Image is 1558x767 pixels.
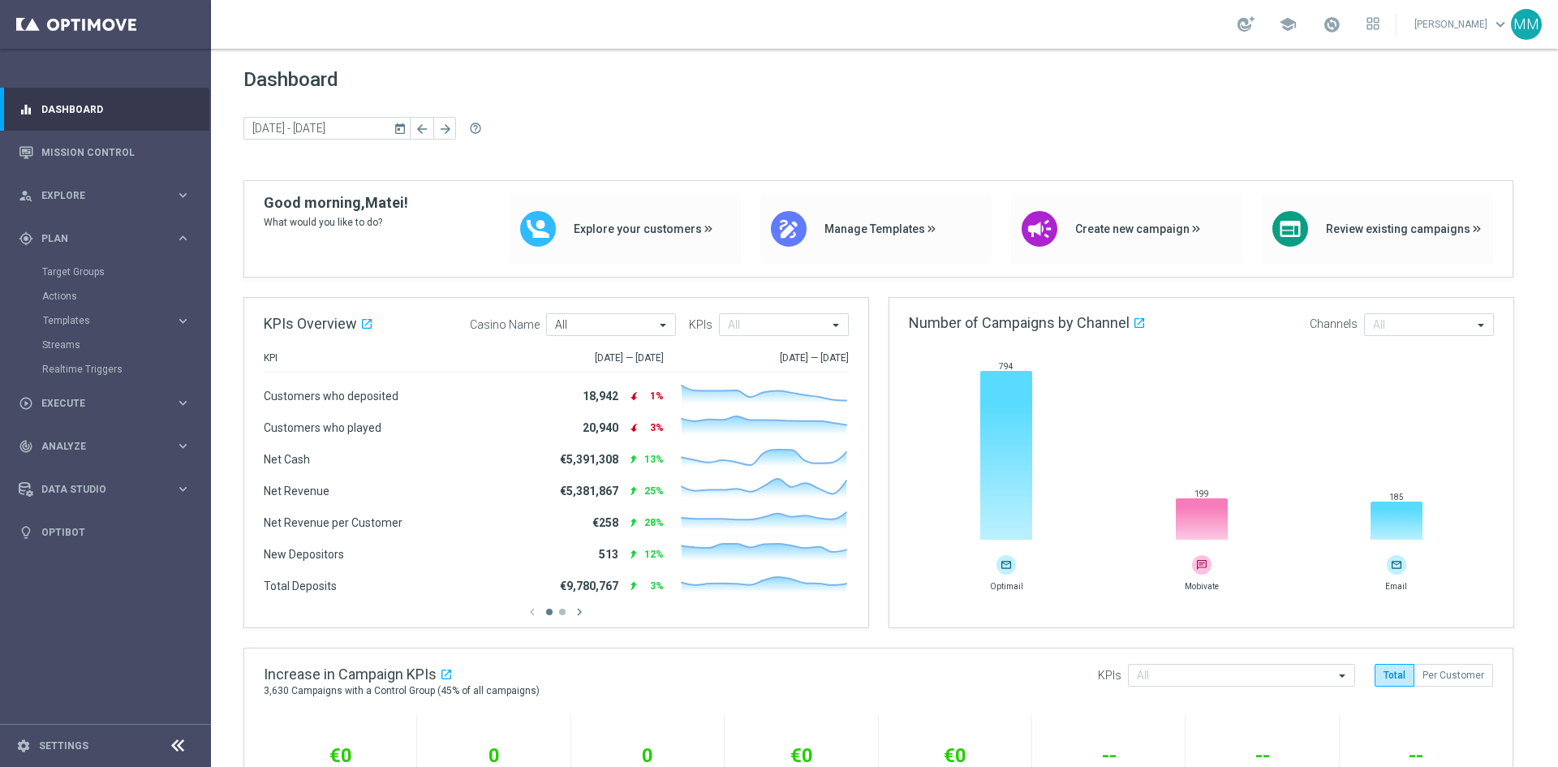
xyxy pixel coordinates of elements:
[41,88,191,131] a: Dashboard
[18,103,192,116] button: equalizer Dashboard
[41,511,191,554] a: Optibot
[19,525,33,540] i: lightbulb
[175,231,191,246] i: keyboard_arrow_right
[41,442,175,451] span: Analyze
[41,234,175,243] span: Plan
[18,189,192,202] button: person_search Explore keyboard_arrow_right
[19,188,33,203] i: person_search
[1511,9,1542,40] div: MM
[41,131,191,174] a: Mission Control
[42,338,169,351] a: Streams
[175,395,191,411] i: keyboard_arrow_right
[175,481,191,497] i: keyboard_arrow_right
[42,265,169,278] a: Target Groups
[42,363,169,376] a: Realtime Triggers
[18,526,192,539] button: lightbulb Optibot
[42,357,209,381] div: Realtime Triggers
[19,396,33,411] i: play_circle_outline
[19,88,191,131] div: Dashboard
[19,131,191,174] div: Mission Control
[42,284,209,308] div: Actions
[19,231,175,246] div: Plan
[16,739,31,753] i: settings
[19,482,175,497] div: Data Studio
[175,313,191,329] i: keyboard_arrow_right
[41,399,175,408] span: Execute
[18,440,192,453] button: track_changes Analyze keyboard_arrow_right
[42,314,192,327] button: Templates keyboard_arrow_right
[19,439,33,454] i: track_changes
[19,511,191,554] div: Optibot
[19,396,175,411] div: Execute
[175,187,191,203] i: keyboard_arrow_right
[42,333,209,357] div: Streams
[18,397,192,410] button: play_circle_outline Execute keyboard_arrow_right
[1413,12,1511,37] a: [PERSON_NAME]keyboard_arrow_down
[1279,15,1297,33] span: school
[42,260,209,284] div: Target Groups
[43,316,175,325] div: Templates
[19,188,175,203] div: Explore
[39,741,88,751] a: Settings
[175,438,191,454] i: keyboard_arrow_right
[19,102,33,117] i: equalizer
[18,232,192,245] button: gps_fixed Plan keyboard_arrow_right
[19,439,175,454] div: Analyze
[43,316,159,325] span: Templates
[41,191,175,200] span: Explore
[41,485,175,494] span: Data Studio
[42,308,209,333] div: Templates
[18,483,192,496] button: Data Studio keyboard_arrow_right
[19,231,33,246] i: gps_fixed
[42,290,169,303] a: Actions
[18,146,192,159] button: Mission Control
[1491,15,1509,33] span: keyboard_arrow_down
